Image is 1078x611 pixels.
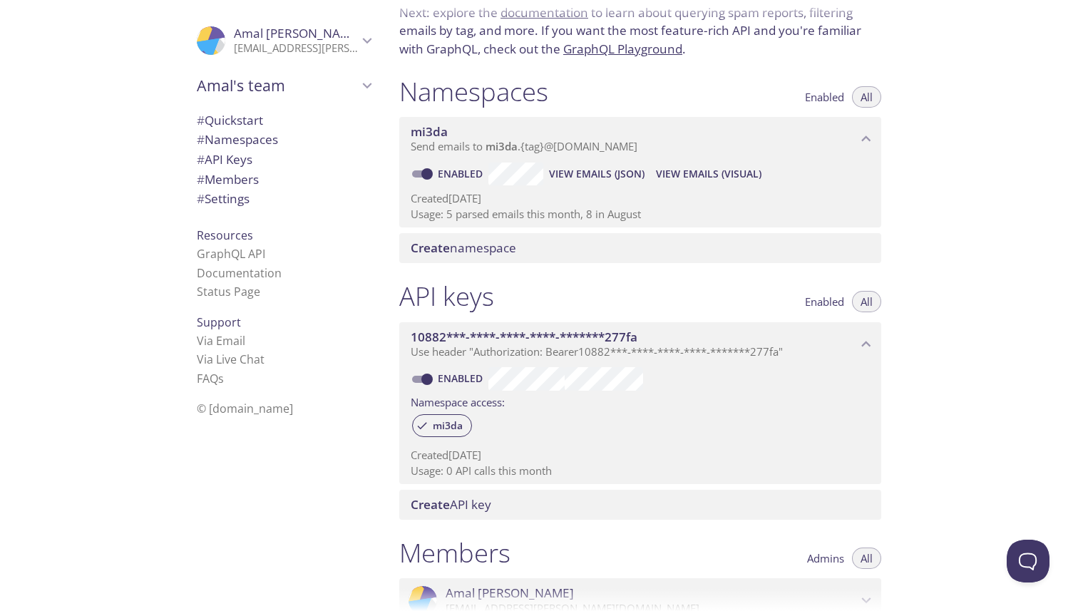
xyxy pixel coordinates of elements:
div: Create namespace [399,233,881,263]
p: [EMAIL_ADDRESS][PERSON_NAME][DOMAIN_NAME] [234,41,358,56]
div: Create API Key [399,490,881,520]
span: Quickstart [197,112,263,128]
span: s [218,371,224,386]
button: Enabled [796,86,853,108]
span: Amal [PERSON_NAME] [446,585,574,601]
span: Create [411,240,450,256]
span: View Emails (Visual) [656,165,761,183]
span: # [197,151,205,168]
div: mi3da namespace [399,117,881,161]
span: # [197,190,205,207]
span: Create [411,496,450,513]
a: GraphQL API [197,246,265,262]
span: View Emails (JSON) [549,165,645,183]
label: Namespace access: [411,391,505,411]
a: Via Live Chat [197,351,265,367]
p: Created [DATE] [411,448,870,463]
span: # [197,131,205,148]
a: Enabled [436,371,488,385]
div: API Keys [185,150,382,170]
span: Amal's team [197,76,358,96]
span: namespace [411,240,516,256]
h1: API keys [399,280,494,312]
a: FAQ [197,371,224,386]
button: View Emails (Visual) [650,163,767,185]
button: Enabled [796,291,853,312]
a: Enabled [436,167,488,180]
span: mi3da [424,419,471,432]
span: Settings [197,190,250,207]
span: Amal [PERSON_NAME] [234,25,362,41]
span: mi3da [486,139,518,153]
div: Namespaces [185,130,382,150]
button: All [852,548,881,569]
iframe: Help Scout Beacon - Open [1007,540,1049,582]
div: mi3da [412,414,472,437]
h1: Members [399,537,510,569]
a: GraphQL Playground [563,41,682,57]
p: Created [DATE] [411,191,870,206]
span: © [DOMAIN_NAME] [197,401,293,416]
div: Quickstart [185,111,382,130]
span: Send emails to . {tag} @[DOMAIN_NAME] [411,139,637,153]
span: API key [411,496,491,513]
p: Usage: 0 API calls this month [411,463,870,478]
span: mi3da [411,123,448,140]
span: API Keys [197,151,252,168]
span: # [197,171,205,188]
button: Admins [799,548,853,569]
span: Namespaces [197,131,278,148]
span: # [197,112,205,128]
div: Amal Jose [185,17,382,64]
div: Members [185,170,382,190]
p: Next: explore the to learn about querying spam reports, filtering emails by tag, and more. If you... [399,4,881,58]
div: Amal's team [185,67,382,104]
h1: Namespaces [399,76,548,108]
button: All [852,291,881,312]
a: Documentation [197,265,282,281]
a: Via Email [197,333,245,349]
div: Team Settings [185,189,382,209]
span: Members [197,171,259,188]
a: Status Page [197,284,260,299]
button: All [852,86,881,108]
span: Support [197,314,241,330]
span: Resources [197,227,253,243]
p: Usage: 5 parsed emails this month, 8 in August [411,207,870,222]
button: View Emails (JSON) [543,163,650,185]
